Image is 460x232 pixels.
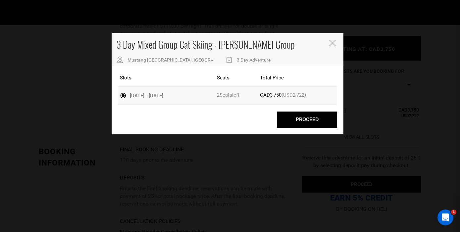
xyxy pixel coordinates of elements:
iframe: Intercom live chat [437,209,453,225]
span: Mustang [GEOGRAPHIC_DATA], [GEOGRAPHIC_DATA], [GEOGRAPHIC_DATA], [GEOGRAPHIC_DATA], [GEOGRAPHIC_D... [128,57,379,63]
span: s [230,92,232,98]
span: Seat [220,92,230,98]
button: Close [330,40,337,47]
div: Total Price [260,74,314,81]
div: left [217,92,260,99]
span: 3 Day Mixed Group Cat Skiing - [PERSON_NAME] Group [117,38,295,51]
span: 3 Day Adventure [237,57,271,63]
button: Proceed [277,112,337,128]
div: (USD2,722) [260,92,314,99]
span: 2 [217,92,232,99]
span: CAD3,750 [260,92,281,98]
div: Seats [217,74,260,81]
div: Slots [120,74,217,81]
span: [DATE] - [DATE] [130,93,163,99]
span: 1 [451,209,456,215]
